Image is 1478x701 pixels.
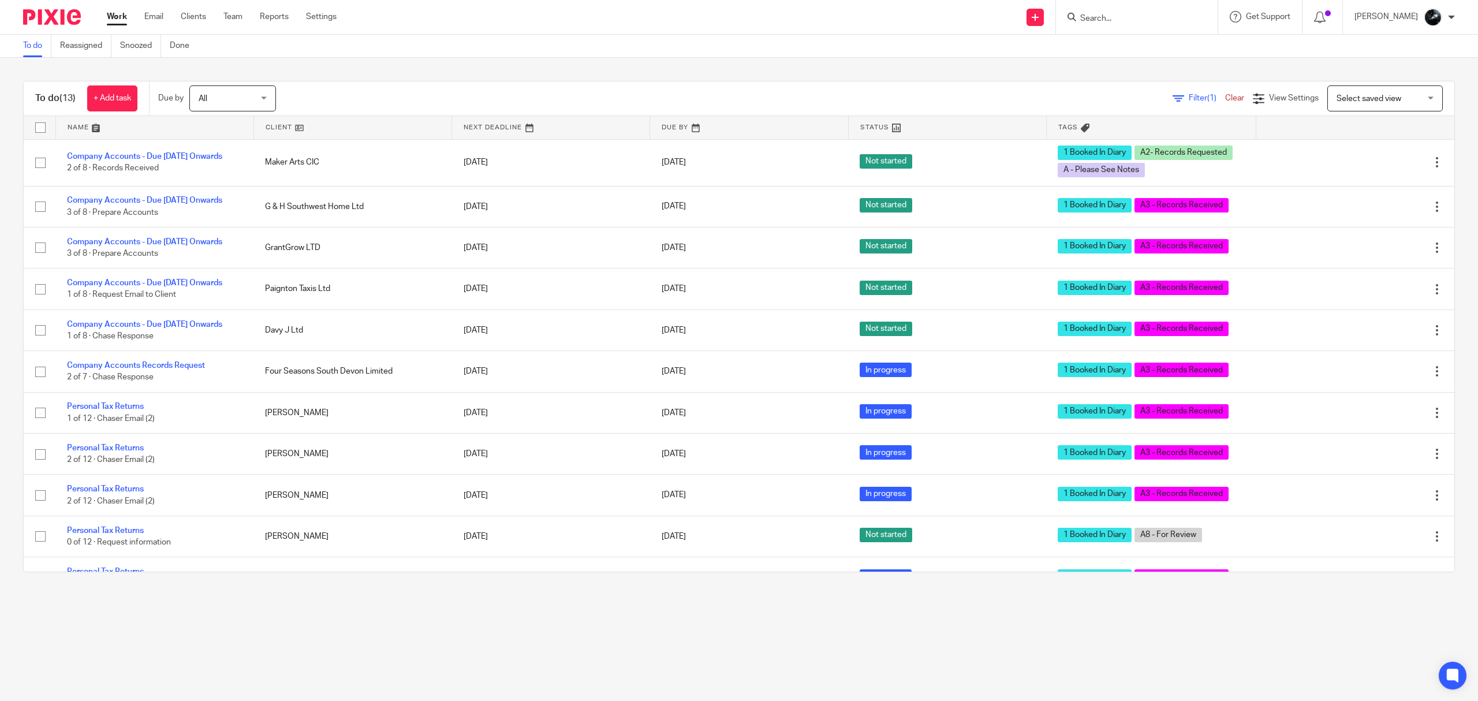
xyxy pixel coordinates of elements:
[452,186,650,227] td: [DATE]
[67,402,144,411] a: Personal Tax Returns
[223,11,242,23] a: Team
[253,310,451,350] td: Davy J Ltd
[253,475,451,516] td: [PERSON_NAME]
[1134,569,1229,584] span: A3 - Records Received
[1058,528,1132,542] span: 1 Booked In Diary
[253,186,451,227] td: G & H Southwest Home Ltd
[452,351,650,392] td: [DATE]
[860,363,912,377] span: In progress
[67,165,159,173] span: 2 of 8 · Records Received
[23,35,51,57] a: To do
[199,95,207,103] span: All
[107,11,127,23] a: Work
[144,11,163,23] a: Email
[1058,445,1132,460] span: 1 Booked In Diary
[67,332,154,340] span: 1 of 8 · Chase Response
[1058,404,1132,419] span: 1 Booked In Diary
[1269,94,1319,102] span: View Settings
[67,320,222,329] a: Company Accounts - Due [DATE] Onwards
[1058,146,1132,160] span: 1 Booked In Diary
[253,269,451,310] td: Paignton Taxis Ltd
[1058,569,1132,584] span: 1 Booked In Diary
[1058,163,1145,177] span: A - Please See Notes
[67,444,144,452] a: Personal Tax Returns
[1134,363,1229,377] span: A3 - Records Received
[1134,487,1229,501] span: A3 - Records Received
[662,367,686,375] span: [DATE]
[253,139,451,186] td: Maker Arts CIC
[253,557,451,598] td: [PERSON_NAME]
[452,516,650,557] td: [DATE]
[1246,13,1290,21] span: Get Support
[1134,528,1202,542] span: A8 - For Review
[452,475,650,516] td: [DATE]
[87,85,137,111] a: + Add task
[120,35,161,57] a: Snoozed
[860,198,912,212] span: Not started
[1207,94,1216,102] span: (1)
[67,361,205,370] a: Company Accounts Records Request
[1134,404,1229,419] span: A3 - Records Received
[860,528,912,542] span: Not started
[1354,11,1418,23] p: [PERSON_NAME]
[67,497,155,505] span: 2 of 12 · Chaser Email (2)
[452,392,650,433] td: [DATE]
[662,285,686,293] span: [DATE]
[253,516,451,557] td: [PERSON_NAME]
[253,227,451,268] td: GrantGrow LTD
[253,351,451,392] td: Four Seasons South Devon Limited
[860,404,912,419] span: In progress
[662,326,686,334] span: [DATE]
[67,279,222,287] a: Company Accounts - Due [DATE] Onwards
[67,415,155,423] span: 1 of 12 · Chaser Email (2)
[1134,281,1229,295] span: A3 - Records Received
[1058,198,1132,212] span: 1 Booked In Diary
[67,208,158,217] span: 3 of 8 · Prepare Accounts
[67,152,222,161] a: Company Accounts - Due [DATE] Onwards
[452,139,650,186] td: [DATE]
[1134,239,1229,253] span: A3 - Records Received
[1134,322,1229,336] span: A3 - Records Received
[306,11,337,23] a: Settings
[1079,14,1183,24] input: Search
[662,532,686,540] span: [DATE]
[67,291,176,299] span: 1 of 8 · Request Email to Client
[860,281,912,295] span: Not started
[860,569,912,584] span: In progress
[452,310,650,350] td: [DATE]
[181,11,206,23] a: Clients
[1189,94,1225,102] span: Filter
[1134,198,1229,212] span: A3 - Records Received
[662,409,686,417] span: [DATE]
[1134,445,1229,460] span: A3 - Records Received
[260,11,289,23] a: Reports
[860,239,912,253] span: Not started
[1058,124,1078,130] span: Tags
[1225,94,1244,102] a: Clear
[452,269,650,310] td: [DATE]
[35,92,76,105] h1: To do
[253,392,451,433] td: [PERSON_NAME]
[1058,322,1132,336] span: 1 Booked In Diary
[1058,363,1132,377] span: 1 Booked In Diary
[1337,95,1401,103] span: Select saved view
[662,450,686,458] span: [DATE]
[452,557,650,598] td: [DATE]
[1058,239,1132,253] span: 1 Booked In Diary
[67,238,222,246] a: Company Accounts - Due [DATE] Onwards
[860,445,912,460] span: In progress
[158,92,184,104] p: Due by
[1424,8,1442,27] img: 1000002122.jpg
[860,154,912,169] span: Not started
[67,538,171,546] span: 0 of 12 · Request information
[1058,281,1132,295] span: 1 Booked In Diary
[23,9,81,25] img: Pixie
[452,434,650,475] td: [DATE]
[67,456,155,464] span: 2 of 12 · Chaser Email (2)
[67,196,222,204] a: Company Accounts - Due [DATE] Onwards
[860,487,912,501] span: In progress
[67,249,158,258] span: 3 of 8 · Prepare Accounts
[67,485,144,493] a: Personal Tax Returns
[662,244,686,252] span: [DATE]
[170,35,198,57] a: Done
